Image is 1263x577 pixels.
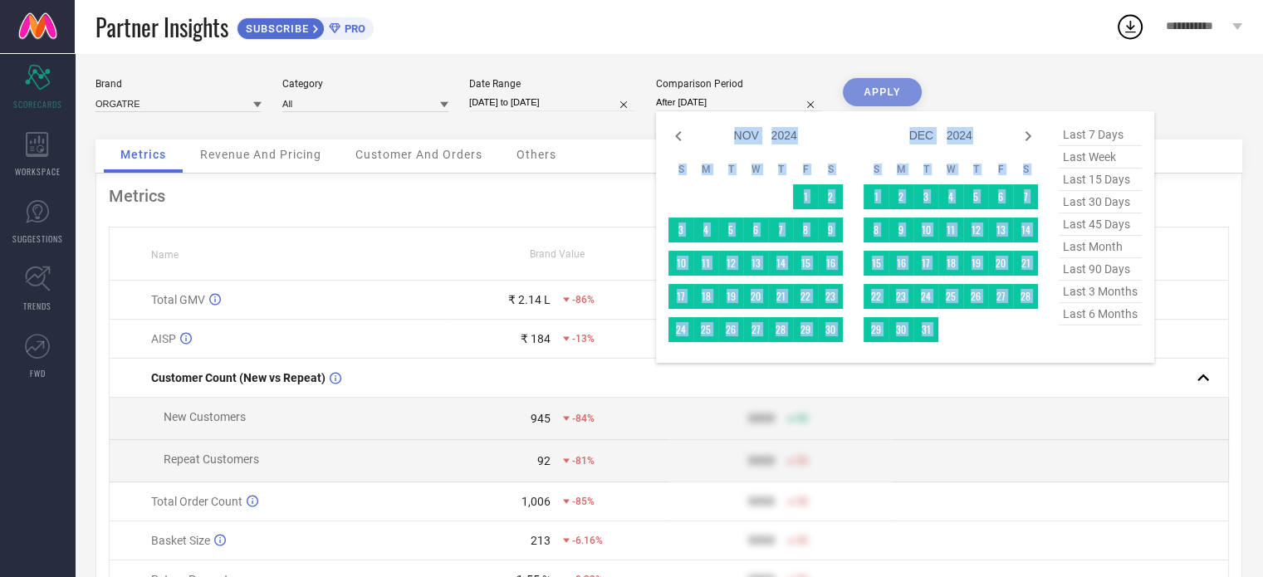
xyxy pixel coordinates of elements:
td: Sat Dec 21 2024 [1013,251,1038,276]
td: Sun Nov 03 2024 [668,218,693,242]
span: last 3 months [1059,281,1142,303]
th: Thursday [963,163,988,176]
th: Wednesday [938,163,963,176]
td: Mon Dec 16 2024 [889,251,913,276]
div: Category [282,78,448,90]
td: Thu Nov 14 2024 [768,251,793,276]
span: PRO [340,22,365,35]
td: Fri Dec 20 2024 [988,251,1013,276]
th: Saturday [1013,163,1038,176]
td: Mon Nov 18 2024 [693,284,718,309]
td: Fri Nov 15 2024 [793,251,818,276]
th: Thursday [768,163,793,176]
td: Wed Nov 06 2024 [743,218,768,242]
span: AISP [151,332,176,345]
span: Customer And Orders [355,148,482,161]
td: Fri Nov 08 2024 [793,218,818,242]
td: Sat Nov 23 2024 [818,284,843,309]
span: SUBSCRIBE [237,22,313,35]
td: Fri Dec 06 2024 [988,184,1013,209]
th: Friday [988,163,1013,176]
td: Mon Dec 09 2024 [889,218,913,242]
span: 50 [796,535,808,546]
th: Friday [793,163,818,176]
div: Comparison Period [656,78,822,90]
td: Mon Nov 11 2024 [693,251,718,276]
img: tab_keywords_by_traffic_grey.svg [165,96,179,110]
td: Tue Nov 05 2024 [718,218,743,242]
span: last 90 days [1059,258,1142,281]
span: last 45 days [1059,213,1142,236]
td: Sat Dec 14 2024 [1013,218,1038,242]
div: Domain: [DOMAIN_NAME] [43,43,183,56]
td: Mon Dec 23 2024 [889,284,913,309]
span: TRENDS [23,300,51,312]
div: 945 [531,412,551,425]
th: Tuesday [913,163,938,176]
td: Wed Dec 11 2024 [938,218,963,242]
span: last 7 days [1059,124,1142,146]
td: Sat Nov 02 2024 [818,184,843,209]
td: Tue Nov 19 2024 [718,284,743,309]
td: Sun Nov 10 2024 [668,251,693,276]
td: Fri Dec 13 2024 [988,218,1013,242]
th: Sunday [864,163,889,176]
span: -84% [572,413,595,424]
img: logo_orange.svg [27,27,40,40]
td: Thu Dec 26 2024 [963,284,988,309]
div: v 4.0.25 [47,27,81,40]
span: Metrics [120,148,166,161]
th: Tuesday [718,163,743,176]
td: Sat Dec 28 2024 [1013,284,1038,309]
td: Tue Dec 03 2024 [913,184,938,209]
td: Wed Dec 18 2024 [938,251,963,276]
span: Revenue And Pricing [200,148,321,161]
td: Wed Dec 25 2024 [938,284,963,309]
td: Fri Nov 01 2024 [793,184,818,209]
span: Others [516,148,556,161]
span: -6.16% [572,535,603,546]
td: Tue Dec 31 2024 [913,317,938,342]
span: last 6 months [1059,303,1142,325]
td: Fri Nov 22 2024 [793,284,818,309]
span: Basket Size [151,534,210,547]
td: Tue Nov 26 2024 [718,317,743,342]
td: Mon Dec 02 2024 [889,184,913,209]
td: Sun Dec 29 2024 [864,317,889,342]
td: Wed Nov 13 2024 [743,251,768,276]
td: Sun Nov 17 2024 [668,284,693,309]
th: Monday [889,163,913,176]
td: Sun Dec 01 2024 [864,184,889,209]
td: Sat Nov 16 2024 [818,251,843,276]
div: 92 [537,454,551,467]
span: Total GMV [151,293,205,306]
span: WORKSPACE [15,165,61,178]
input: Select date range [469,94,635,111]
th: Monday [693,163,718,176]
td: Mon Nov 04 2024 [693,218,718,242]
span: last month [1059,236,1142,258]
span: SUGGESTIONS [12,232,63,245]
div: Metrics [109,186,1229,206]
img: tab_domain_overview_orange.svg [45,96,58,110]
div: 9999 [748,495,775,508]
th: Sunday [668,163,693,176]
td: Tue Dec 17 2024 [913,251,938,276]
span: last 15 days [1059,169,1142,191]
div: 1,006 [521,495,551,508]
div: Open download list [1115,12,1145,42]
td: Fri Dec 27 2024 [988,284,1013,309]
td: Tue Nov 12 2024 [718,251,743,276]
div: Next month [1018,126,1038,146]
span: Repeat Customers [164,452,259,466]
td: Sun Nov 24 2024 [668,317,693,342]
td: Mon Dec 30 2024 [889,317,913,342]
td: Sun Dec 08 2024 [864,218,889,242]
span: Partner Insights [95,10,228,44]
td: Thu Nov 28 2024 [768,317,793,342]
td: Wed Nov 27 2024 [743,317,768,342]
div: 9999 [748,534,775,547]
div: Previous month [668,126,688,146]
span: Name [151,249,179,261]
td: Thu Dec 05 2024 [963,184,988,209]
